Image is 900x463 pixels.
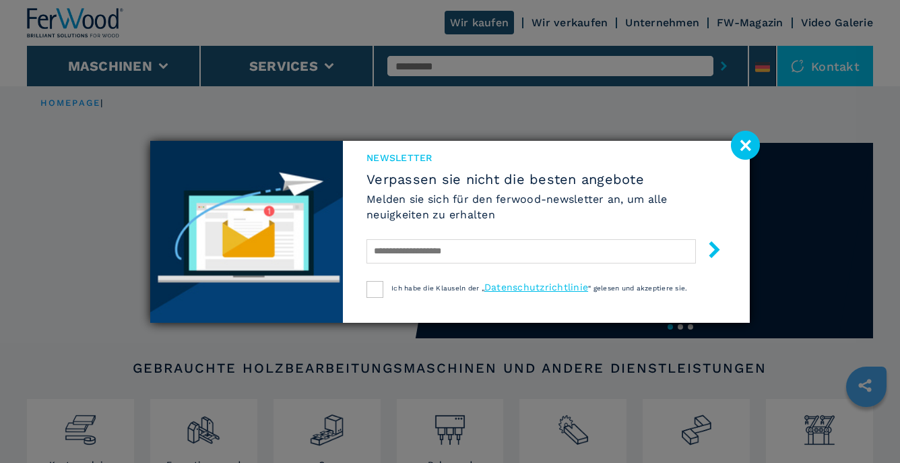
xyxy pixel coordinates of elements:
span: “ gelesen und akzeptiere sie. [588,284,687,292]
img: Newsletter image [150,141,343,323]
a: Datenschutzrichtlinie [484,282,588,292]
span: Ich habe die Klauseln der „ [391,284,484,292]
button: submit-button [693,236,723,268]
h6: Melden sie sich für den ferwood-newsletter an, um alle neuigkeiten zu erhalten [366,191,726,222]
span: Newsletter [366,151,726,164]
span: Verpassen sie nicht die besten angebote [366,171,726,187]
